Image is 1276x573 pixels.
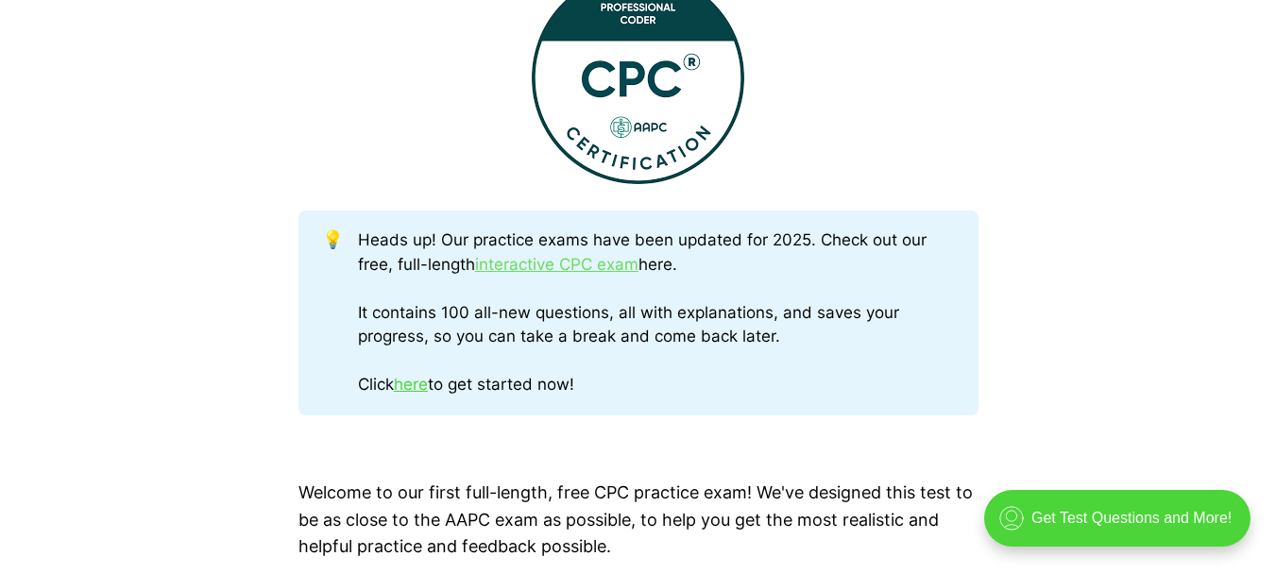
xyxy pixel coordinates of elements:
[322,228,358,397] div: 💡
[968,480,1276,573] iframe: portal-trigger
[394,375,428,394] a: here
[358,228,954,397] div: Heads up! Our practice exams have been updated for 2025. Check out our free, full-length here. It...
[298,480,978,561] p: Welcome to our first full-length, free CPC practice exam! We've designed this test to be as close...
[475,255,638,274] a: interactive CPC exam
